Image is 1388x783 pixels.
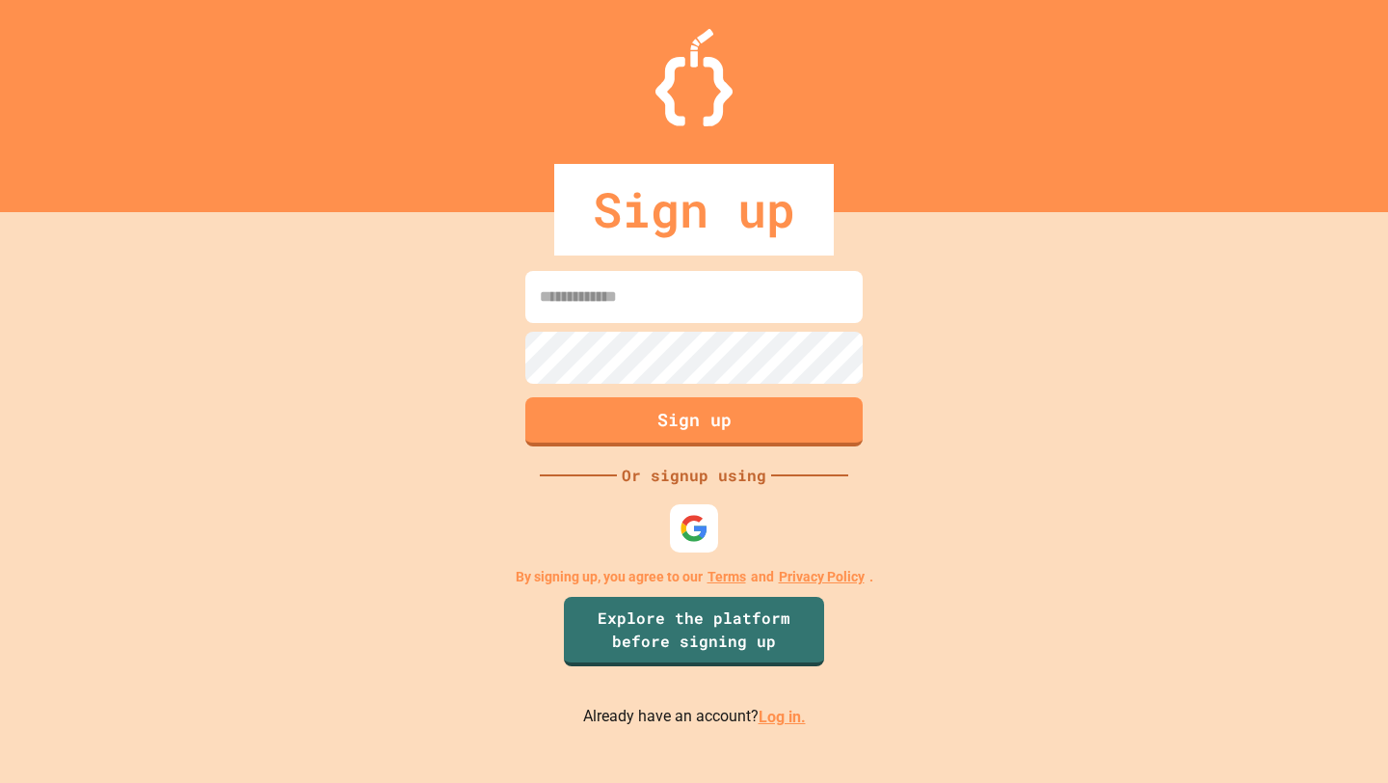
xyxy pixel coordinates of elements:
a: Terms [707,567,746,587]
a: Explore the platform before signing up [564,597,824,666]
p: By signing up, you agree to our and . [516,567,873,587]
p: Already have an account? [583,705,806,729]
div: Or signup using [617,464,771,487]
button: Sign up [525,397,863,446]
div: Sign up [554,164,834,256]
img: google-icon.svg [680,514,708,543]
img: Logo.svg [655,29,733,126]
a: Privacy Policy [779,567,865,587]
a: Log in. [759,708,806,726]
